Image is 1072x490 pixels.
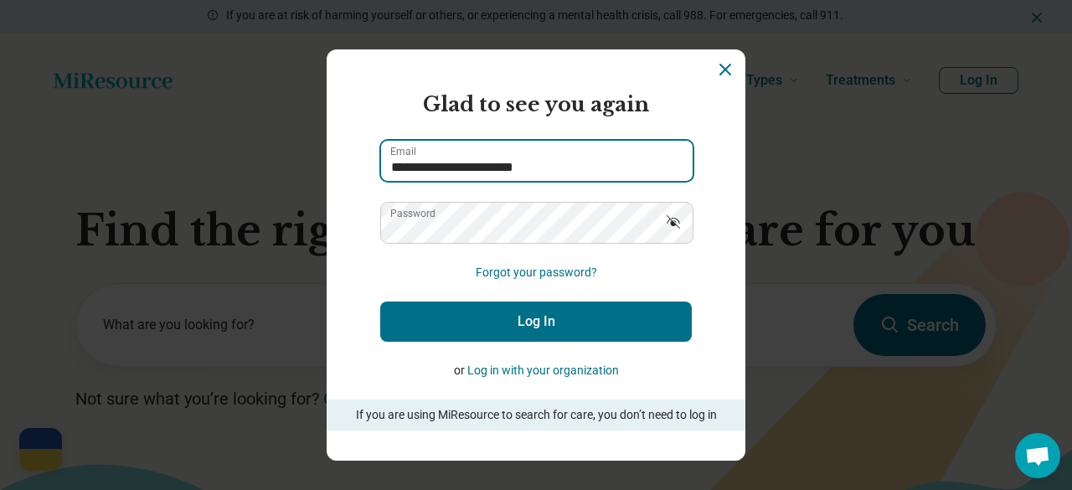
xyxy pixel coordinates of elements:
[655,202,692,242] button: Show password
[467,362,619,379] button: Log in with your organization
[476,264,597,281] button: Forgot your password?
[350,406,722,424] p: If you are using MiResource to search for care, you don’t need to log in
[327,49,745,461] section: Login Dialog
[380,302,692,342] button: Log In
[390,209,435,219] label: Password
[715,59,735,80] button: Dismiss
[380,362,692,379] p: or
[390,147,416,157] label: Email
[380,90,692,120] h2: Glad to see you again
